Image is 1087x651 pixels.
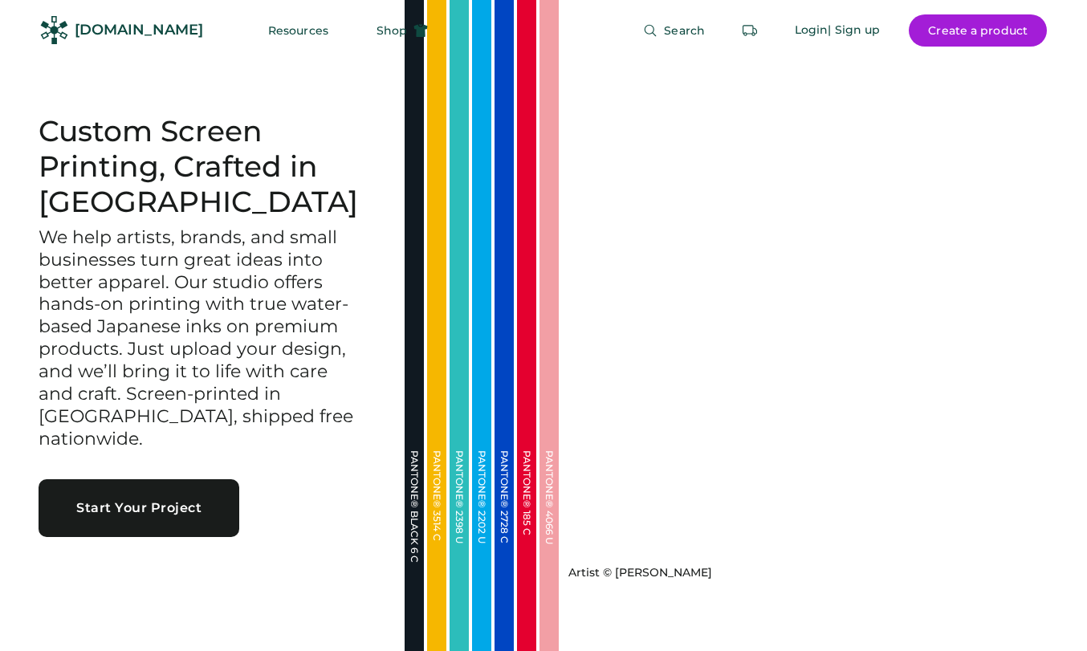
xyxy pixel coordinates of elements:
div: PANTONE® 2398 U [454,450,464,611]
div: PANTONE® 2202 U [477,450,487,611]
h1: Custom Screen Printing, Crafted in [GEOGRAPHIC_DATA] [39,114,366,220]
button: Create a product [909,14,1047,47]
a: Artist © [PERSON_NAME] [562,559,712,581]
div: Login [795,22,828,39]
div: | Sign up [828,22,880,39]
div: PANTONE® BLACK 6 C [409,450,419,611]
button: Resources [249,14,348,47]
button: Search [624,14,724,47]
button: Shop [357,14,447,47]
img: Rendered Logo - Screens [40,16,68,44]
span: Shop [377,25,407,36]
div: [DOMAIN_NAME] [75,20,203,40]
h3: We help artists, brands, and small businesses turn great ideas into better apparel. Our studio of... [39,226,366,450]
div: Artist © [PERSON_NAME] [568,565,712,581]
button: Retrieve an order [734,14,766,47]
span: Search [664,25,705,36]
div: PANTONE® 185 C [522,450,531,611]
button: Start Your Project [39,479,239,537]
div: PANTONE® 4066 U [544,450,554,611]
div: PANTONE® 2728 C [499,450,509,611]
div: PANTONE® 3514 C [432,450,442,611]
